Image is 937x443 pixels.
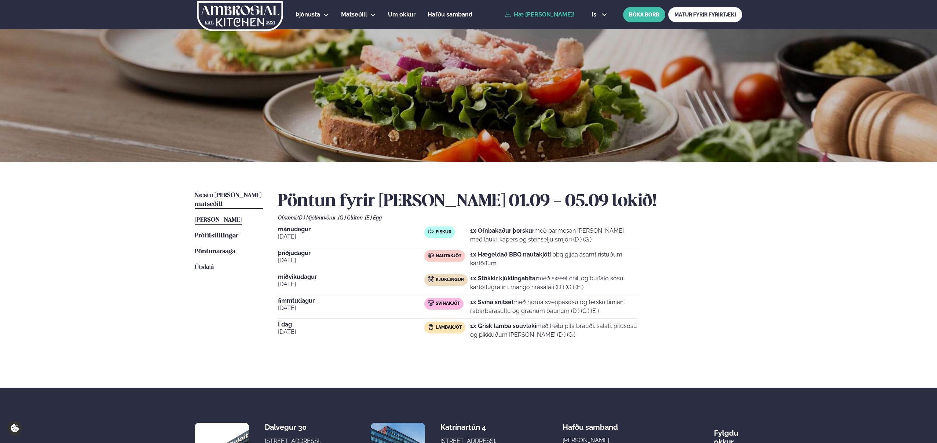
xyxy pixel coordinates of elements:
[436,277,464,283] span: Kjúklingur
[195,233,238,239] span: Prófílstillingar
[278,322,424,328] span: Í dag
[195,217,242,223] span: [PERSON_NAME]
[505,11,575,18] a: Hæ [PERSON_NAME]!
[586,12,613,18] button: is
[278,226,424,232] span: mánudagur
[297,215,338,221] span: (D ) Mjólkurvörur ,
[440,423,499,432] div: Katrínartún 4
[278,191,742,212] h2: Pöntun fyrir [PERSON_NAME] 01.09 - 05.09 lokið!
[195,247,235,256] a: Pöntunarsaga
[296,11,320,18] span: Þjónusta
[428,10,472,19] a: Hafðu samband
[196,1,284,31] img: logo
[278,274,424,280] span: miðvikudagur
[278,280,424,289] span: [DATE]
[195,192,261,207] span: Næstu [PERSON_NAME] matseðill
[470,227,534,234] strong: 1x Ofnbakaður þorskur
[470,322,637,339] p: með heitu pita brauði, salati, pitusósu og pikkluðum [PERSON_NAME] (D ) (G )
[278,232,424,241] span: [DATE]
[265,423,323,432] div: Dalvegur 30
[195,264,214,270] span: Útskrá
[428,11,472,18] span: Hafðu samband
[195,216,242,225] a: [PERSON_NAME]
[428,276,434,282] img: chicken.svg
[470,226,637,244] p: með parmesan [PERSON_NAME] með lauki, kapers og steinselju smjöri (D ) (G )
[195,263,214,272] a: Útskrá
[278,328,424,336] span: [DATE]
[470,251,550,258] strong: 1x Hægeldað BBQ nautakjöt
[470,298,637,315] p: með rjóma sveppasósu og fersku timjan, rabarbarasultu og grænum baunum (D ) (G ) (E )
[428,300,434,306] img: pork.svg
[470,250,637,268] p: í bbq gljáa ásamt ristuðum kartöflum
[7,421,22,436] a: Cookie settings
[388,10,416,19] a: Um okkur
[592,12,599,18] span: is
[470,275,538,282] strong: 1x Stökkir kjúklingabitar
[428,229,434,235] img: fish.svg
[341,11,367,18] span: Matseðill
[195,191,263,209] a: Næstu [PERSON_NAME] matseðill
[428,324,434,330] img: Lamb.svg
[470,274,637,292] p: með sweet chili og buffalo sósu, kartöflugratíni, mangó hrásalati (D ) (G ) (E )
[436,301,460,307] span: Svínakjöt
[195,232,238,240] a: Prófílstillingar
[563,417,618,432] span: Hafðu samband
[296,10,320,19] a: Þjónusta
[470,299,513,306] strong: 1x Svína snitsel
[341,10,367,19] a: Matseðill
[338,215,365,221] span: (G ) Glúten ,
[470,322,536,329] strong: 1x Grísk lamba souvlaki
[278,215,742,221] div: Ofnæmi:
[436,229,451,235] span: Fiskur
[278,304,424,313] span: [DATE]
[278,256,424,265] span: [DATE]
[278,250,424,256] span: þriðjudagur
[428,252,434,258] img: beef.svg
[668,7,742,22] a: MATUR FYRIR FYRIRTÆKI
[195,248,235,255] span: Pöntunarsaga
[436,325,462,331] span: Lambakjöt
[388,11,416,18] span: Um okkur
[278,298,424,304] span: fimmtudagur
[436,253,461,259] span: Nautakjöt
[623,7,665,22] button: BÓKA BORÐ
[365,215,382,221] span: (E ) Egg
